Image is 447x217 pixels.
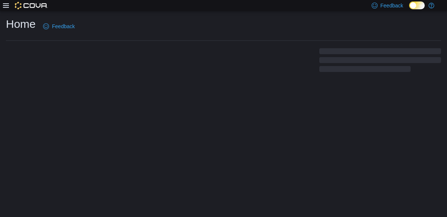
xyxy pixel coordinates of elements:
a: Feedback [40,19,78,34]
span: Loading [319,50,441,73]
h1: Home [6,17,36,32]
span: Feedback [52,23,75,30]
input: Dark Mode [409,1,425,9]
img: Cova [15,2,48,9]
span: Feedback [381,2,403,9]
